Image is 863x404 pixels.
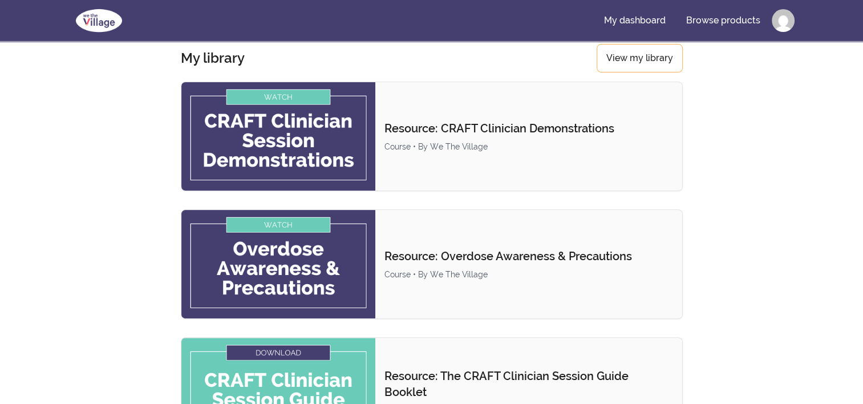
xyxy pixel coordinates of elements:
[772,9,795,32] img: Profile image for Chelysmaly Cruz Mercado
[384,368,673,400] p: Resource: The CRAFT Clinician Session Guide Booklet
[69,7,129,34] img: We The Village logo
[384,269,672,280] div: Course • By We The Village
[181,209,683,319] a: Product image for Resource: Overdose Awareness & PrecautionsResource: Overdose Awareness & Precau...
[181,210,376,318] img: Product image for Resource: Overdose Awareness & Precautions
[384,141,672,152] div: Course • By We The Village
[597,44,683,72] a: View my library
[595,7,795,34] nav: Main
[181,82,683,191] a: Product image for Resource: CRAFT Clinician DemonstrationsResource: CRAFT Clinician Demonstration...
[677,7,769,34] a: Browse products
[384,120,672,136] p: Resource: CRAFT Clinician Demonstrations
[595,7,675,34] a: My dashboard
[384,248,672,264] p: Resource: Overdose Awareness & Precautions
[181,82,376,191] img: Product image for Resource: CRAFT Clinician Demonstrations
[181,49,245,67] h3: My library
